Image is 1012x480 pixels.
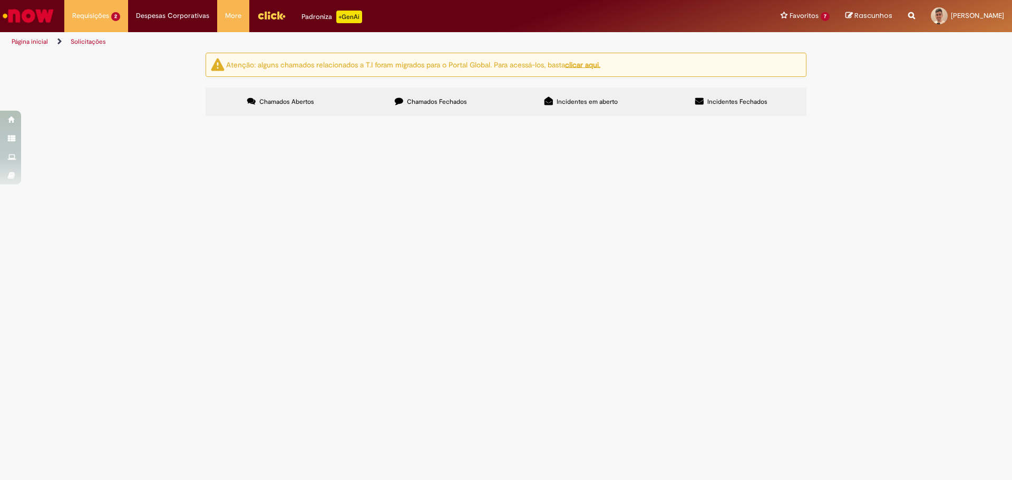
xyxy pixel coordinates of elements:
[301,11,362,23] div: Padroniza
[336,11,362,23] p: +GenAi
[12,37,48,46] a: Página inicial
[226,60,600,69] ng-bind-html: Atenção: alguns chamados relacionados a T.I foram migrados para o Portal Global. Para acessá-los,...
[845,11,892,21] a: Rascunhos
[257,7,286,23] img: click_logo_yellow_360x200.png
[407,97,467,106] span: Chamados Fechados
[565,60,600,69] a: clicar aqui.
[854,11,892,21] span: Rascunhos
[707,97,767,106] span: Incidentes Fechados
[8,32,667,52] ul: Trilhas de página
[557,97,618,106] span: Incidentes em aberto
[1,5,55,26] img: ServiceNow
[790,11,819,21] span: Favoritos
[111,12,120,21] span: 2
[951,11,1004,20] span: [PERSON_NAME]
[136,11,209,21] span: Despesas Corporativas
[821,12,830,21] span: 7
[72,11,109,21] span: Requisições
[225,11,241,21] span: More
[71,37,106,46] a: Solicitações
[259,97,314,106] span: Chamados Abertos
